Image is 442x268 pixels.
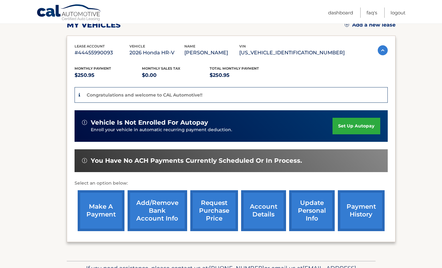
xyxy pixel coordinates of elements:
a: set up autopay [333,118,380,134]
p: Congratulations and welcome to CAL Automotive!! [87,92,202,98]
p: $0.00 [142,71,210,80]
a: Logout [391,7,406,18]
span: Monthly sales Tax [142,66,180,71]
img: alert-white.svg [82,158,87,163]
a: account details [241,190,286,231]
img: alert-white.svg [82,120,87,125]
span: lease account [75,44,105,48]
h2: my vehicles [67,20,121,30]
span: vehicle [129,44,145,48]
a: Add/Remove bank account info [128,190,187,231]
p: [PERSON_NAME] [184,48,239,57]
img: accordion-active.svg [378,45,388,55]
span: Total Monthly Payment [210,66,259,71]
span: vin [239,44,246,48]
a: Cal Automotive [36,4,102,22]
a: FAQ's [367,7,377,18]
p: $250.95 [75,71,142,80]
span: vehicle is not enrolled for autopay [91,119,208,127]
span: You have no ACH payments currently scheduled or in process. [91,157,302,165]
p: #44455990093 [75,48,129,57]
span: name [184,44,195,48]
p: 2026 Honda HR-V [129,48,184,57]
a: make a payment [78,190,124,231]
span: Monthly Payment [75,66,111,71]
a: request purchase price [190,190,238,231]
a: payment history [338,190,385,231]
img: add.svg [345,22,349,27]
a: Add a new lease [345,22,396,28]
p: Select an option below: [75,180,388,187]
p: $250.95 [210,71,277,80]
a: Dashboard [328,7,353,18]
a: update personal info [289,190,335,231]
p: [US_VEHICLE_IDENTIFICATION_NUMBER] [239,48,345,57]
p: Enroll your vehicle in automatic recurring payment deduction. [91,127,333,133]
